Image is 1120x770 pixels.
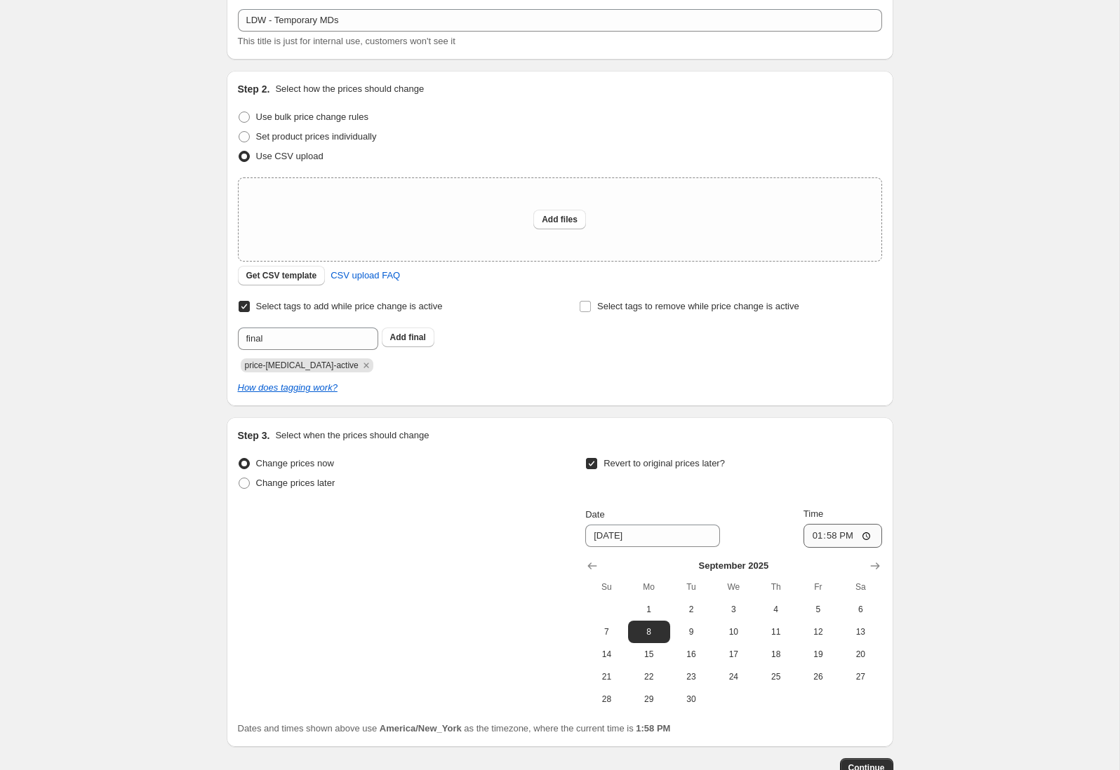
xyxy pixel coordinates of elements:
span: 5 [803,604,834,615]
button: Tuesday September 23 2025 [670,666,712,688]
button: Thursday September 18 2025 [754,643,796,666]
button: Monday September 22 2025 [628,666,670,688]
span: Mo [634,581,665,593]
span: 24 [718,671,749,682]
span: Time [804,508,823,519]
span: 22 [634,671,665,682]
button: Monday September 15 2025 [628,643,670,666]
a: How does tagging work? [238,382,338,393]
span: 10 [718,626,749,637]
button: Friday September 19 2025 [797,643,839,666]
span: 26 [803,671,834,682]
b: Add [390,332,406,342]
span: 9 [676,626,707,637]
button: Friday September 26 2025 [797,666,839,688]
span: 17 [718,649,749,660]
th: Thursday [754,576,796,598]
span: 4 [760,604,791,615]
th: Monday [628,576,670,598]
span: 8 [634,626,665,637]
span: Add files [542,214,578,225]
p: Select when the prices should change [275,428,429,443]
button: Show previous month, August 2025 [582,556,602,576]
span: 21 [591,671,622,682]
span: 27 [845,671,876,682]
span: 7 [591,626,622,637]
span: Sa [845,581,876,593]
span: 3 [718,604,749,615]
button: Saturday September 6 2025 [839,598,881,621]
span: Dates and times shown above use as the timezone, where the current time is [238,723,671,734]
span: Select tags to add while price change is active [256,301,443,311]
b: America/New_York [380,723,462,734]
span: Revert to original prices later? [604,458,725,468]
span: Th [760,581,791,593]
button: Sunday September 28 2025 [585,688,627,710]
span: Change prices later [256,478,335,488]
button: Thursday September 11 2025 [754,621,796,643]
span: 2 [676,604,707,615]
span: Select tags to remove while price change is active [597,301,799,311]
button: Wednesday September 24 2025 [712,666,754,688]
span: 1 [634,604,665,615]
a: CSV upload FAQ [322,264,408,287]
span: 18 [760,649,791,660]
span: CSV upload FAQ [331,269,400,283]
span: 23 [676,671,707,682]
span: Fr [803,581,834,593]
h2: Step 2. [238,82,270,96]
input: 8/29/2025 [585,525,720,547]
span: Change prices now [256,458,334,468]
th: Saturday [839,576,881,598]
input: 12:00 [804,524,882,548]
span: Su [591,581,622,593]
span: 15 [634,649,665,660]
button: Friday September 12 2025 [797,621,839,643]
span: 30 [676,694,707,705]
button: Sunday September 7 2025 [585,621,627,643]
span: 16 [676,649,707,660]
button: Tuesday September 9 2025 [670,621,712,643]
button: Add files [533,210,586,229]
span: Get CSV template [246,270,317,281]
button: Thursday September 25 2025 [754,666,796,688]
button: Monday September 8 2025 [628,621,670,643]
span: 13 [845,626,876,637]
span: 19 [803,649,834,660]
span: 29 [634,694,665,705]
span: Use CSV upload [256,151,324,161]
span: This title is just for internal use, customers won't see it [238,36,455,46]
b: 1:58 PM [636,723,670,734]
span: Use bulk price change rules [256,112,368,122]
th: Sunday [585,576,627,598]
button: Friday September 5 2025 [797,598,839,621]
button: Monday September 1 2025 [628,598,670,621]
span: 11 [760,626,791,637]
input: 30% off holiday sale [238,9,882,32]
button: Show next month, October 2025 [865,556,885,576]
span: Date [585,509,604,520]
span: 14 [591,649,622,660]
button: Remove price-change-job-active [360,359,373,372]
span: 12 [803,626,834,637]
span: price-change-job-active [245,360,359,370]
button: Wednesday September 10 2025 [712,621,754,643]
button: Wednesday September 17 2025 [712,643,754,666]
button: Add final [382,327,434,347]
button: Monday September 29 2025 [628,688,670,710]
button: Tuesday September 2 2025 [670,598,712,621]
button: Saturday September 27 2025 [839,666,881,688]
span: 6 [845,604,876,615]
span: Tu [676,581,707,593]
button: Sunday September 14 2025 [585,643,627,666]
p: Select how the prices should change [275,82,424,96]
button: Tuesday September 30 2025 [670,688,712,710]
span: final [408,332,426,342]
h2: Step 3. [238,428,270,443]
button: Wednesday September 3 2025 [712,598,754,621]
span: We [718,581,749,593]
button: Saturday September 20 2025 [839,643,881,666]
span: Set product prices individually [256,131,377,142]
button: Tuesday September 16 2025 [670,643,712,666]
